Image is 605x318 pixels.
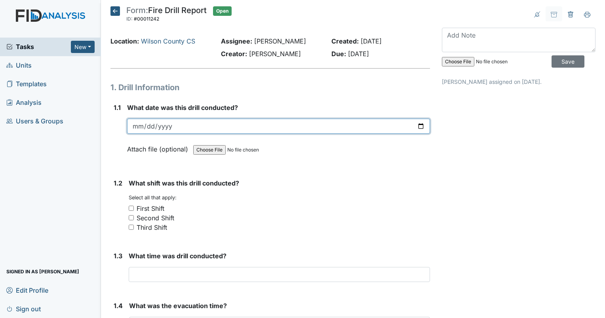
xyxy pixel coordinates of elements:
span: Form: [126,6,148,15]
span: ID: [126,16,133,22]
span: Sign out [6,303,41,315]
span: What time was drill conducted? [129,252,226,260]
a: Wilson County CS [141,37,195,45]
strong: Creator: [221,50,247,58]
span: Users & Groups [6,115,63,127]
span: What date was this drill conducted? [127,104,238,112]
h1: 1. Drill Information [110,81,430,93]
label: 1.2 [114,178,122,188]
label: 1.1 [114,103,121,112]
label: 1.4 [114,301,123,310]
span: [PERSON_NAME] [254,37,306,45]
a: Tasks [6,42,71,51]
div: Second Shift [137,213,174,223]
span: [DATE] [348,50,369,58]
span: [PERSON_NAME] [249,50,301,58]
strong: Due: [331,50,346,58]
strong: Created: [331,37,359,45]
span: Units [6,59,32,72]
span: [DATE] [361,37,382,45]
div: First Shift [137,204,164,213]
strong: Location: [110,37,139,45]
span: Signed in as [PERSON_NAME] [6,265,79,278]
input: Second Shift [129,215,134,220]
p: [PERSON_NAME] assigned on [DATE]. [442,78,595,86]
input: Save [552,55,584,68]
small: Select all that apply: [129,195,177,201]
input: Third Shift [129,225,134,230]
span: What shift was this drill conducted? [129,179,239,187]
span: What was the evacuation time? [129,302,227,310]
strong: Assignee: [221,37,252,45]
span: Edit Profile [6,284,48,296]
span: Templates [6,78,47,90]
div: Third Shift [137,223,167,232]
input: First Shift [129,206,134,211]
div: Fire Drill Report [126,6,207,24]
span: Analysis [6,97,42,109]
button: New [71,41,95,53]
label: Attach file (optional) [127,140,191,154]
span: #00011242 [134,16,159,22]
label: 1.3 [114,251,122,261]
span: Open [213,6,232,16]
